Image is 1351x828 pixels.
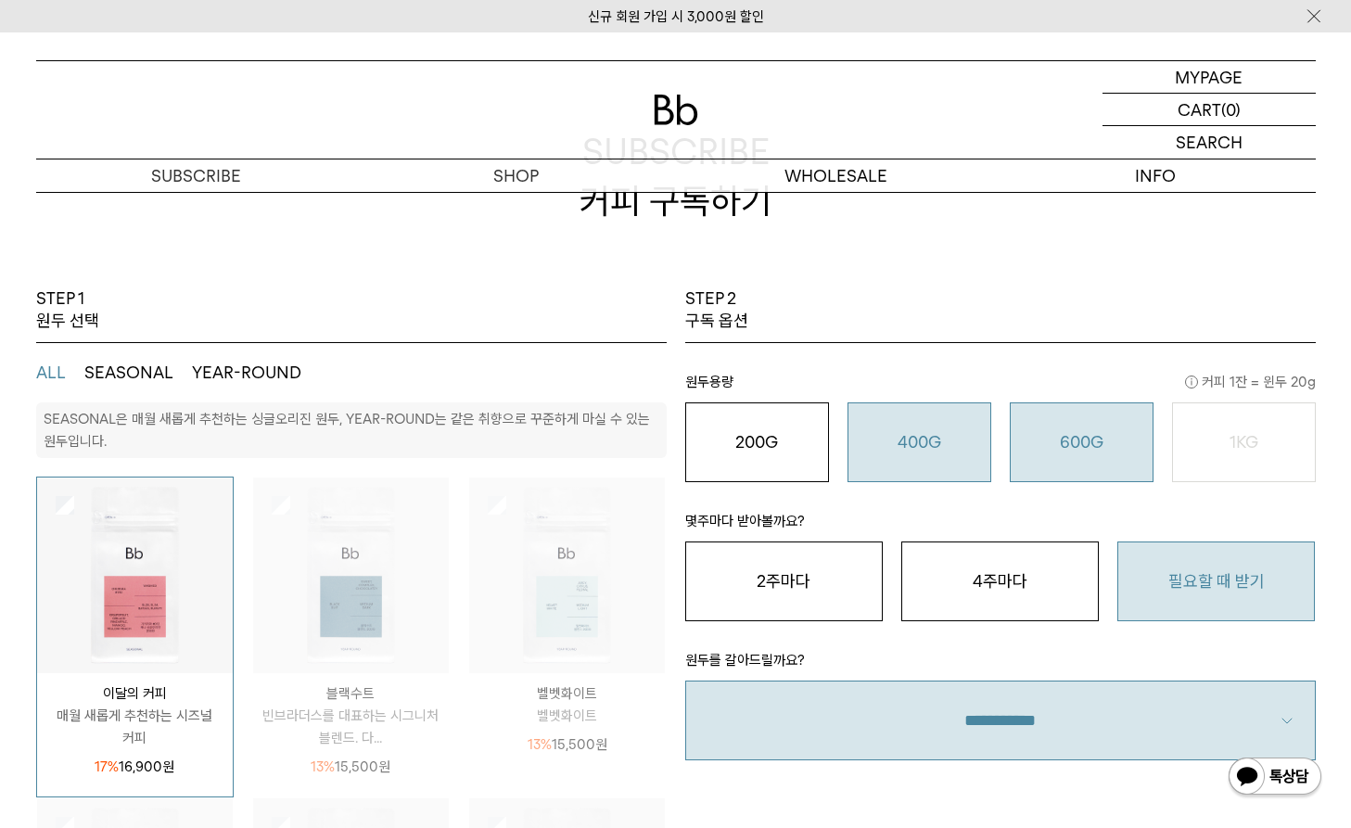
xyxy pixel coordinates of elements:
[356,159,676,192] a: SHOP
[311,756,390,778] p: 15,500
[469,478,665,673] img: 상품이미지
[1185,371,1316,393] span: 커피 1잔 = 윈두 20g
[469,682,665,705] p: 벨벳화이트
[1102,94,1316,126] a: CART (0)
[253,682,449,705] p: 블랙수트
[84,362,173,384] button: SEASONAL
[735,432,778,452] o: 200G
[253,705,449,749] p: 빈브라더스를 대표하는 시그니처 블렌드. 다...
[1175,61,1243,93] p: MYPAGE
[996,159,1316,192] p: INFO
[36,287,99,333] p: STEP 1 원두 선택
[95,756,174,778] p: 16,900
[36,159,356,192] a: SUBSCRIBE
[676,159,996,192] p: WHOLESALE
[253,478,449,673] img: 상품이미지
[685,510,1316,541] p: 몇주마다 받아볼까요?
[1010,402,1153,482] button: 600G
[685,402,829,482] button: 200G
[595,736,607,753] span: 원
[95,758,119,775] span: 17%
[1176,126,1243,159] p: SEARCH
[901,541,1099,621] button: 4주마다
[37,705,233,749] p: 매월 새롭게 추천하는 시즈널 커피
[1221,94,1241,125] p: (0)
[528,736,552,753] span: 13%
[1117,541,1315,621] button: 필요할 때 받기
[162,758,174,775] span: 원
[1102,61,1316,94] a: MYPAGE
[685,649,1316,681] p: 원두를 갈아드릴까요?
[36,362,66,384] button: ALL
[685,541,883,621] button: 2주마다
[1172,402,1316,482] button: 1KG
[37,478,233,673] img: 상품이미지
[192,362,301,384] button: YEAR-ROUND
[588,8,764,25] a: 신규 회원 가입 시 3,000원 할인
[685,287,748,333] p: STEP 2 구독 옵션
[685,371,1316,402] p: 원두용량
[37,682,233,705] p: 이달의 커피
[848,402,991,482] button: 400G
[311,758,335,775] span: 13%
[1227,756,1323,800] img: 카카오톡 채널 1:1 채팅 버튼
[469,705,665,727] p: 벨벳화이트
[898,432,941,452] o: 400G
[44,411,650,450] p: SEASONAL은 매월 새롭게 추천하는 싱글오리진 원두, YEAR-ROUND는 같은 취향으로 꾸준하게 마실 수 있는 원두입니다.
[654,95,698,125] img: 로고
[378,758,390,775] span: 원
[1230,432,1258,452] o: 1KG
[1060,432,1103,452] o: 600G
[528,733,607,756] p: 15,500
[1178,94,1221,125] p: CART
